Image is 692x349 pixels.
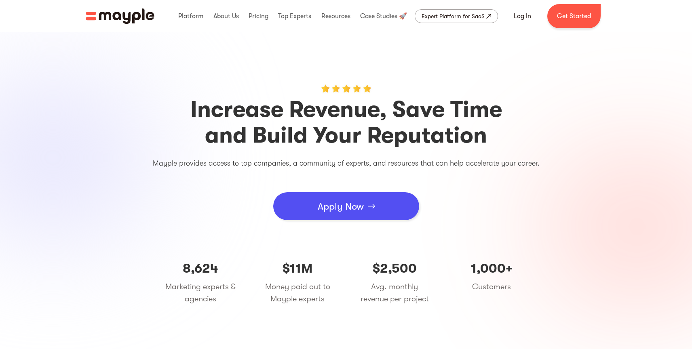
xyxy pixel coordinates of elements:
[276,3,313,29] div: Top Experts
[422,11,485,21] div: Expert Platform for SaaS
[247,3,270,29] div: Pricing
[358,261,431,277] h4: $2,500
[103,97,589,148] h1: Increase Revenue, Save Time and Build Your Reputation
[358,281,431,305] p: Avg. monthly revenue per project
[86,8,154,24] img: Mayple logo
[164,261,237,277] h4: 8,624
[164,281,237,305] p: Marketing experts & agencies
[504,6,541,26] a: Log In
[103,157,589,170] p: Mayple provides access to top companies, a community of experts, and resources that can help acce...
[318,194,364,219] div: Apply Now
[319,3,352,29] div: Resources
[261,261,334,277] h4: $11M
[415,9,498,23] a: Expert Platform for SaaS
[86,8,154,24] a: home
[547,4,601,28] a: Get Started
[455,281,528,293] p: Customers
[261,281,334,305] p: Money paid out to Mayple experts
[176,3,205,29] div: Platform
[455,261,528,277] h4: 1,000+
[273,192,419,220] a: Apply Now
[211,3,241,29] div: About Us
